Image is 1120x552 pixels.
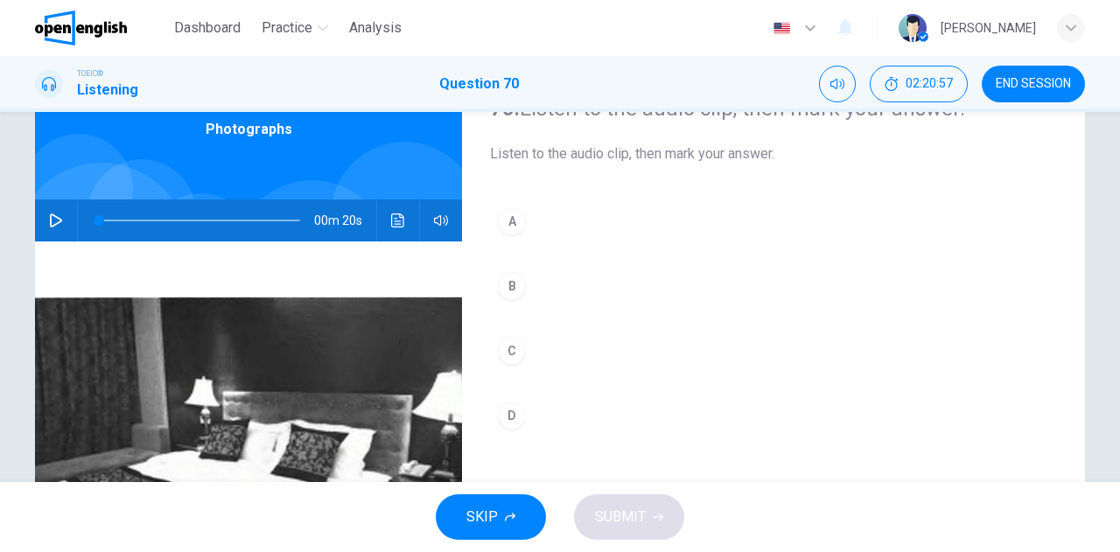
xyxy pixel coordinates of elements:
button: END SESSION [982,66,1085,102]
span: Dashboard [174,17,241,38]
span: SKIP [466,505,498,529]
div: Hide [870,66,968,102]
span: END SESSION [996,77,1071,91]
button: Click to see the audio transcription [384,199,412,241]
img: OpenEnglish logo [35,10,127,45]
button: Analysis [342,12,409,44]
button: D [490,394,1057,437]
img: Profile picture [899,14,927,42]
button: B [490,264,1057,308]
button: Practice [255,12,335,44]
span: TOEIC® [77,67,103,80]
h1: Listening [77,80,138,101]
span: Analysis [349,17,402,38]
button: Dashboard [167,12,248,44]
h1: Question 70 [439,73,519,94]
img: en [771,22,793,35]
span: Practice [262,17,312,38]
button: 02:20:57 [870,66,968,102]
button: C [490,329,1057,373]
div: Mute [819,66,856,102]
div: B [498,272,526,300]
div: [PERSON_NAME] [941,17,1036,38]
div: C [498,337,526,365]
span: 02:20:57 [906,77,953,91]
span: 00m 20s [314,199,376,241]
span: Listen to the audio clip, then mark your answer. [490,143,1057,164]
button: SKIP [436,494,546,540]
span: Photographs [206,119,292,140]
div: D [498,402,526,430]
div: A [498,207,526,235]
button: A [490,199,1057,243]
a: OpenEnglish logo [35,10,167,45]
